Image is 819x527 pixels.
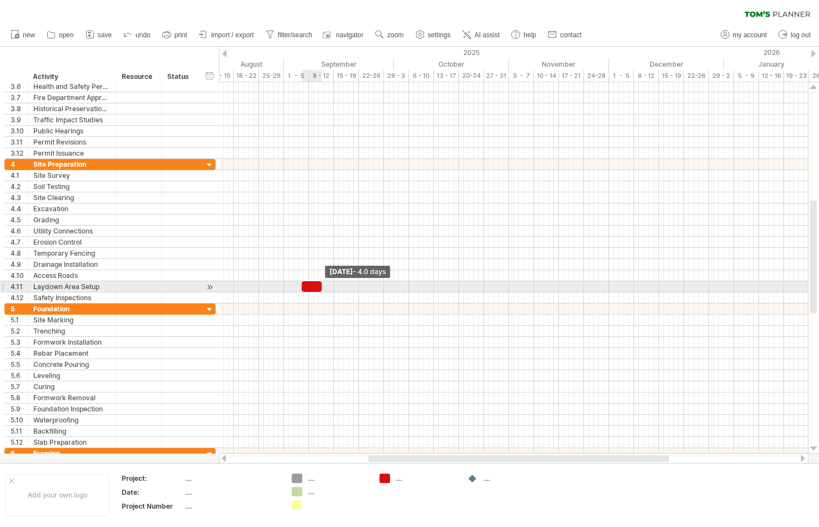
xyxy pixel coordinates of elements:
div: 29 - 2 [709,70,734,82]
span: my account [733,31,767,39]
span: filter/search [278,31,312,39]
span: save [98,31,112,39]
div: Project Number [122,501,183,511]
div: 29 - 3 [384,70,409,82]
a: zoom [372,28,407,42]
div: November 2025 [509,58,609,70]
div: Framing [33,448,111,459]
span: log out [791,31,811,39]
div: Permit Issuance [33,148,111,158]
div: 5 - 9 [734,70,759,82]
div: Drainage Installation [33,259,111,270]
a: save [83,28,115,42]
div: .... [185,501,278,511]
div: 6 - 10 [409,70,434,82]
div: Activity [33,71,110,82]
div: 5.4 [11,348,27,359]
div: Safety Inspections [33,292,111,303]
div: 27 - 31 [484,70,509,82]
div: 4.6 [11,226,27,236]
div: Historical Preservation Approval [33,103,111,114]
div: 5.7 [11,381,27,392]
div: 24-28 [584,70,609,82]
div: 19 - 23 [784,70,809,82]
div: Project: [122,474,183,483]
div: 4.9 [11,259,27,270]
div: Fire Department Approval [33,92,111,103]
div: Soil Testing [33,181,111,192]
div: Formwork Removal [33,392,111,403]
div: 10 - 14 [534,70,559,82]
span: undo [136,31,151,39]
div: 3.11 [11,137,27,147]
div: 6 [11,448,27,459]
div: Public Hearings [33,126,111,136]
div: 22-26 [359,70,384,82]
a: open [44,28,77,42]
div: Slab Preparation [33,437,111,448]
span: help [523,31,536,39]
div: Trenching [33,326,111,336]
div: 3.6 [11,81,27,92]
div: Health and Safety Permits [33,81,111,92]
div: scroll to activity [204,281,215,293]
a: contact [545,28,585,42]
a: AI assist [460,28,503,42]
div: 17 - 21 [559,70,584,82]
a: help [508,28,540,42]
div: Site Marking [33,315,111,325]
div: Access Roads [33,270,111,281]
div: Concrete Pouring [33,359,111,370]
span: open [59,31,74,39]
div: 11 - 15 [209,70,234,82]
a: undo [121,28,154,42]
div: Grading [33,215,111,225]
a: log out [776,28,814,42]
div: 13 - 17 [434,70,459,82]
div: 12 - 16 [759,70,784,82]
div: Leveling [33,370,111,381]
div: 15 - 19 [659,70,684,82]
div: Site Survey [33,170,111,181]
div: 5.11 [11,426,27,436]
a: filter/search [263,28,316,42]
div: 4.3 [11,192,27,203]
div: Date: [122,488,183,497]
div: .... [185,474,278,483]
div: Site Clearing [33,192,111,203]
div: Traffic Impact Studies [33,115,111,125]
div: Temporary Fencing [33,248,111,258]
div: Laydown Area Setup [33,281,111,292]
div: 22-26 [684,70,709,82]
div: 3.7 [11,92,27,103]
span: zoom [387,31,403,39]
div: August 2025 [179,58,284,70]
div: Erosion Control [33,237,111,247]
div: 4.7 [11,237,27,247]
span: contact [560,31,582,39]
div: Site Preparation [33,159,111,170]
div: 5.12 [11,437,27,448]
div: 4.11 [11,281,27,292]
div: 1 - 5 [284,70,309,82]
div: 18 - 22 [234,70,259,82]
div: Curing [33,381,111,392]
span: import / export [211,31,254,39]
div: 1 - 5 [609,70,634,82]
span: navigator [336,31,363,39]
div: Excavation [33,203,111,214]
div: 4 [11,159,27,170]
div: 3.10 [11,126,27,136]
div: 4.12 [11,292,27,303]
a: navigator [321,28,367,42]
div: 5.10 [11,415,27,425]
div: Waterproofing [33,415,111,425]
div: September 2025 [284,58,394,70]
a: settings [413,28,454,42]
div: Permit Revisions [33,137,111,147]
div: Add your own logo [6,474,109,516]
div: 5.9 [11,404,27,414]
div: 3.12 [11,148,27,158]
div: 15 - 19 [334,70,359,82]
div: October 2025 [394,58,509,70]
